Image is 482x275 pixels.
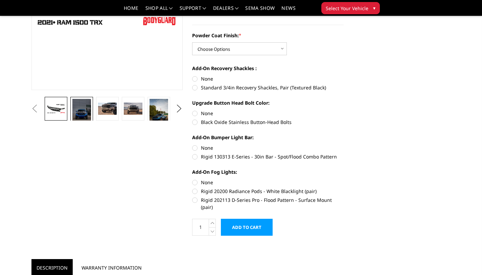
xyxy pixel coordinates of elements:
[124,6,138,16] a: Home
[321,2,380,14] button: Select Your Vehicle
[145,6,173,16] a: shop all
[192,179,344,186] label: None
[192,99,344,106] label: Upgrade Button Head Bolt Color:
[124,103,142,115] img: 2021-2024 Ram 1500 TRX - Freedom Series - Base Front Bumper (non-winch)
[192,84,344,91] label: Standard 3/4in Recovery Shackles, Pair (Textured Black)
[150,99,168,131] img: 2021-2024 Ram 1500 TRX - Freedom Series - Base Front Bumper (non-winch)
[174,104,184,114] button: Next
[192,153,344,160] label: Rigid 130313 E-Series - 30in Bar - Spot/Flood Combo Pattern
[192,196,344,211] label: Rigid 202113 D-Series Pro - Flood Pattern - Surface Mount (pair)
[326,5,368,12] span: Select Your Vehicle
[30,104,40,114] button: Previous
[192,119,344,126] label: Black Oxide Stainless Button-Head Bolts
[192,188,344,195] label: Rigid 20200 Radiance Pods - White Blacklight (pair)
[192,65,344,72] label: Add-On Recovery Shackles :
[281,6,295,16] a: News
[213,6,239,16] a: Dealers
[373,4,375,12] span: ▾
[192,134,344,141] label: Add-On Bumper Light Bar:
[98,103,116,115] img: 2021-2024 Ram 1500 TRX - Freedom Series - Base Front Bumper (non-winch)
[221,219,273,236] input: Add to Cart
[192,110,344,117] label: None
[192,144,344,151] label: None
[72,99,91,126] img: 2021-2024 Ram 1500 TRX - Freedom Series - Base Front Bumper (non-winch)
[192,168,344,175] label: Add-On Fog Lights:
[245,6,275,16] a: SEMA Show
[192,75,344,82] label: None
[192,32,344,39] label: Powder Coat Finish:
[180,6,206,16] a: Support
